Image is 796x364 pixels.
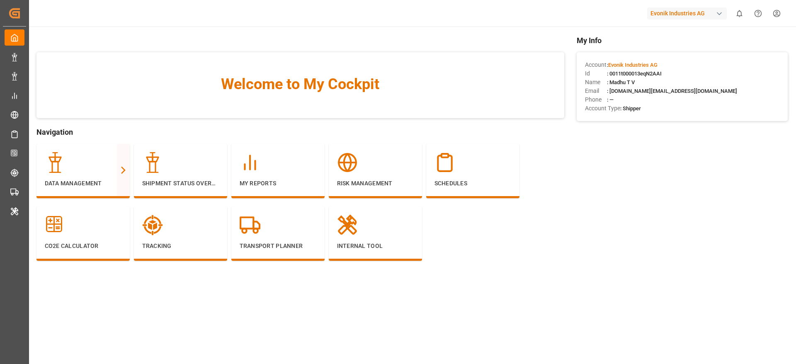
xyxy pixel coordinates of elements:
[585,87,607,95] span: Email
[142,179,219,188] p: Shipment Status Overview
[45,242,121,250] p: CO2e Calculator
[434,179,511,188] p: Schedules
[240,242,316,250] p: Transport Planner
[585,78,607,87] span: Name
[749,4,767,23] button: Help Center
[585,69,607,78] span: Id
[585,61,607,69] span: Account
[620,105,641,112] span: : Shipper
[585,104,620,113] span: Account Type
[53,73,548,95] span: Welcome to My Cockpit
[337,242,414,250] p: Internal Tool
[45,179,121,188] p: Data Management
[647,7,727,19] div: Evonik Industries AG
[585,95,607,104] span: Phone
[607,97,614,103] span: : —
[607,79,635,85] span: : Madhu T V
[142,242,219,250] p: Tracking
[607,88,737,94] span: : [DOMAIN_NAME][EMAIL_ADDRESS][DOMAIN_NAME]
[577,35,788,46] span: My Info
[730,4,749,23] button: show 0 new notifications
[607,62,658,68] span: :
[608,62,658,68] span: Evonik Industries AG
[36,126,564,138] span: Navigation
[337,179,414,188] p: Risk Management
[240,179,316,188] p: My Reports
[647,5,730,21] button: Evonik Industries AG
[607,70,662,77] span: : 0011t000013eqN2AAI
